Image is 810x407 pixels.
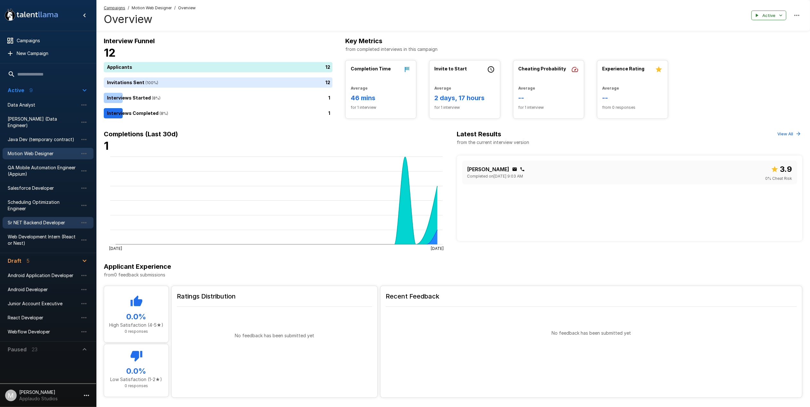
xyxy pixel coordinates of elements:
[104,263,171,270] b: Applicant Experience
[519,93,579,103] h6: --
[109,246,122,251] tspan: [DATE]
[351,66,391,71] b: Completion Time
[345,46,802,52] p: from completed interviews in this campaign
[751,11,786,20] button: Active
[177,291,372,301] h6: Ratings Distribution
[128,5,129,11] span: /
[328,110,330,117] p: 1
[125,329,148,334] span: 0 responses
[104,46,116,59] b: 12
[104,37,155,45] b: Interview Funnel
[435,66,467,71] b: Invite to Start
[328,95,330,101] p: 1
[457,130,502,138] b: Latest Results
[519,86,536,91] b: Average
[351,86,368,91] b: Average
[104,12,196,26] h4: Overview
[602,93,663,103] h6: --
[104,139,109,152] b: 1
[325,64,330,71] p: 12
[109,366,163,376] h5: 0.0 %
[351,104,411,111] span: for 1 interview
[386,291,439,301] h6: Recent Feedback
[325,79,330,86] p: 12
[178,5,196,11] span: Overview
[435,86,452,91] b: Average
[435,104,495,111] span: for 1 interview
[602,86,619,91] b: Average
[109,322,163,328] p: High Satisfaction (4-5★)
[602,66,645,71] b: Experience Rating
[512,167,517,172] div: Click to copy
[345,37,382,45] b: Key Metrics
[109,376,163,383] p: Low Satisfaction (1-2★)
[435,93,495,103] h6: 2 days, 17 hours
[109,312,163,322] h5: 0.0 %
[467,165,510,173] p: [PERSON_NAME]
[125,383,148,388] span: 0 responses
[467,173,523,180] span: Completed on [DATE] 9:03 AM
[519,104,579,111] span: for 1 interview
[104,5,125,10] u: Campaigns
[104,272,802,278] p: from 0 feedback submissions
[776,129,802,139] button: View All
[431,246,444,251] tspan: [DATE]
[104,130,178,138] b: Completions (Last 30d)
[174,5,176,11] span: /
[520,167,525,172] div: Click to copy
[765,175,792,182] span: 0 % Cheat Risk
[351,93,411,103] h6: 46 mins
[177,312,372,339] p: No feedback has been submitted yet
[132,5,172,11] span: Motion Web Designer
[386,312,797,336] p: No feedback has been submitted yet
[519,66,566,71] b: Cheating Probability
[457,139,529,146] p: from the current interview version
[780,164,792,174] b: 3.9
[602,104,663,111] span: from 0 responses
[771,163,792,175] span: Overall score out of 10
